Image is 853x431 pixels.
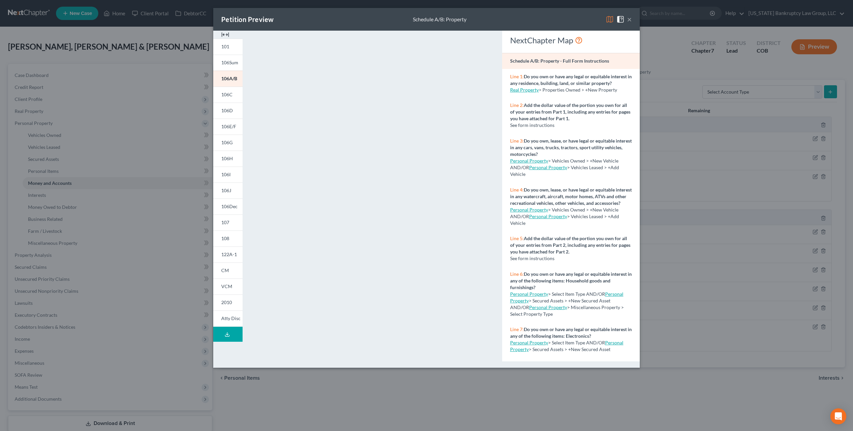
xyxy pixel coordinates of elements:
[221,251,237,257] span: 122A-1
[529,304,567,310] a: Personal Property
[221,140,233,145] span: 106G
[221,44,229,49] span: 101
[510,291,623,310] span: > Secured Assets > +New Secured Asset AND/OR
[529,214,567,219] a: Personal Property
[510,207,618,219] span: > Vehicles Owned > +New Vehicle AND/OR
[627,15,632,23] button: ×
[510,326,632,339] strong: Do you own or have any legal or equitable interest in any of the following items: Electronics?
[221,124,236,129] span: 106E/F
[510,122,554,128] span: See form instructions
[221,108,233,113] span: 106D
[213,183,243,199] a: 106J
[213,310,243,327] a: Atty Disc
[213,215,243,230] a: 107
[213,55,243,71] a: 106Sum
[539,87,617,93] span: > Properties Owned > +New Property
[213,262,243,278] a: CM
[510,102,524,108] span: Line 2:
[510,326,524,332] span: Line 7:
[213,278,243,294] a: VCM
[510,158,618,170] span: > Vehicles Owned > +New Vehicle AND/OR
[510,291,605,297] span: > Select Item Type AND/OR
[213,119,243,135] a: 106E/F
[221,283,232,289] span: VCM
[221,219,229,225] span: 107
[510,58,609,64] strong: Schedule A/B: Property - Full Form Instructions
[510,138,524,144] span: Line 3:
[413,16,466,23] div: Schedule A/B: Property
[213,135,243,151] a: 106G
[510,340,548,345] a: Personal Property
[510,35,632,46] div: NextChapter Map
[213,87,243,103] a: 106C
[510,291,548,297] a: Personal Property
[221,76,237,81] span: 106A/B
[510,214,619,226] span: > Vehicles Leased > +Add Vehicle
[221,299,232,305] span: 2010
[255,36,490,361] iframe: <object ng-attr-data='[URL][DOMAIN_NAME]' type='application/pdf' width='100%' height='975px'></ob...
[221,60,238,65] span: 106Sum
[213,103,243,119] a: 106D
[510,271,632,290] strong: Do you own or have any legal or equitable interest in any of the following items: Household goods...
[213,151,243,167] a: 106H
[213,246,243,262] a: 122A-1
[510,304,624,317] span: > Miscellaneous Property > Select Property Type
[213,199,243,215] a: 106Dec
[221,188,231,193] span: 106J
[510,165,619,177] span: > Vehicles Leased > +Add Vehicle
[213,39,243,55] a: 101
[221,204,238,209] span: 106Dec
[510,74,632,86] strong: Do you own or have any legal or equitable interest in any residence, building, land, or similar p...
[529,165,567,170] a: Personal Property
[213,167,243,183] a: 106I
[221,31,229,39] img: expand-e0f6d898513216a626fdd78e52531dac95497ffd26381d4c15ee2fc46db09dca.svg
[221,267,229,273] span: CM
[510,74,524,79] span: Line 1:
[510,187,632,206] strong: Do you own, lease, or have legal or equitable interest in any watercraft, aircraft, motor homes, ...
[213,230,243,246] a: 108
[221,172,231,177] span: 106I
[510,87,539,93] a: Real Property
[510,340,605,345] span: > Select Item Type AND/OR
[510,235,630,254] strong: Add the dollar value of the portion you own for all of your entries from Part 2, including any en...
[221,235,229,241] span: 108
[830,408,846,424] div: Open Intercom Messenger
[213,71,243,87] a: 106A/B
[221,15,274,24] div: Petition Preview
[510,158,548,164] a: Personal Property
[510,235,524,241] span: Line 5:
[221,92,233,97] span: 106C
[510,291,623,303] a: Personal Property
[510,207,548,213] a: Personal Property
[221,315,241,321] span: Atty Disc
[510,102,630,121] strong: Add the dollar value of the portion you own for all of your entries from Part 1, including any en...
[510,187,524,193] span: Line 4:
[510,255,554,261] span: See form instructions
[510,138,632,157] strong: Do you own, lease, or have legal or equitable interest in any cars, vans, trucks, tractors, sport...
[606,15,614,23] img: map-eea8200ae884c6f1103ae1953ef3d486a96c86aabb227e865a55264e3737af1f.svg
[510,271,524,277] span: Line 6:
[616,15,624,23] img: help-close-5ba153eb36485ed6c1ea00a893f15db1cb9b99d6cae46e1a8edb6c62d00a1a76.svg
[221,156,233,161] span: 106H
[213,294,243,310] a: 2010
